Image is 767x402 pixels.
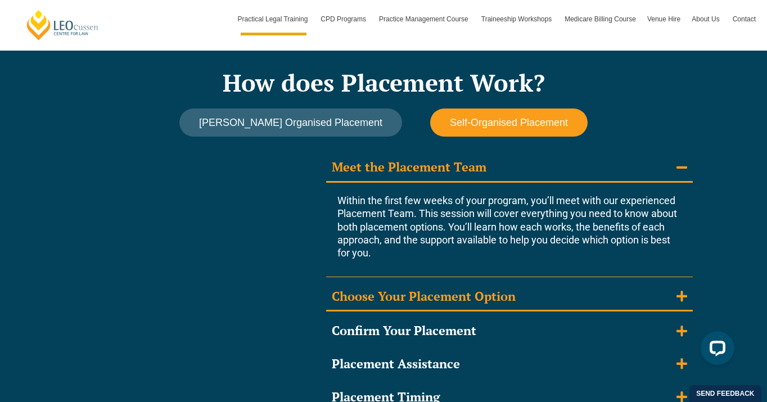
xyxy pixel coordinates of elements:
[63,69,704,97] h2: How does Placement Work?
[642,3,686,35] a: Venue Hire
[332,356,460,372] div: Placement Assistance
[25,9,100,41] a: [PERSON_NAME] Centre for Law
[686,3,727,35] a: About Us
[332,323,476,339] div: Confirm Your Placement
[232,3,315,35] a: Practical Legal Training
[199,117,382,129] span: [PERSON_NAME] Organised Placement
[337,195,677,259] span: Within the first few weeks of your program, you’ll meet with our experienced Placement Team. This...
[373,3,476,35] a: Practice Management Course
[315,3,373,35] a: CPD Programs
[326,350,693,378] summary: Placement Assistance
[326,283,693,312] summary: Choose Your Placement Option
[332,159,486,175] div: Meet the Placement Team
[326,317,693,345] summary: Confirm Your Placement
[727,3,761,35] a: Contact
[559,3,642,35] a: Medicare Billing Course
[332,288,516,305] div: Choose Your Placement Option
[476,3,559,35] a: Traineeship Workshops
[692,327,739,374] iframe: LiveChat chat widget
[326,153,693,183] summary: Meet the Placement Team
[450,117,568,129] span: Self-Organised Placement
